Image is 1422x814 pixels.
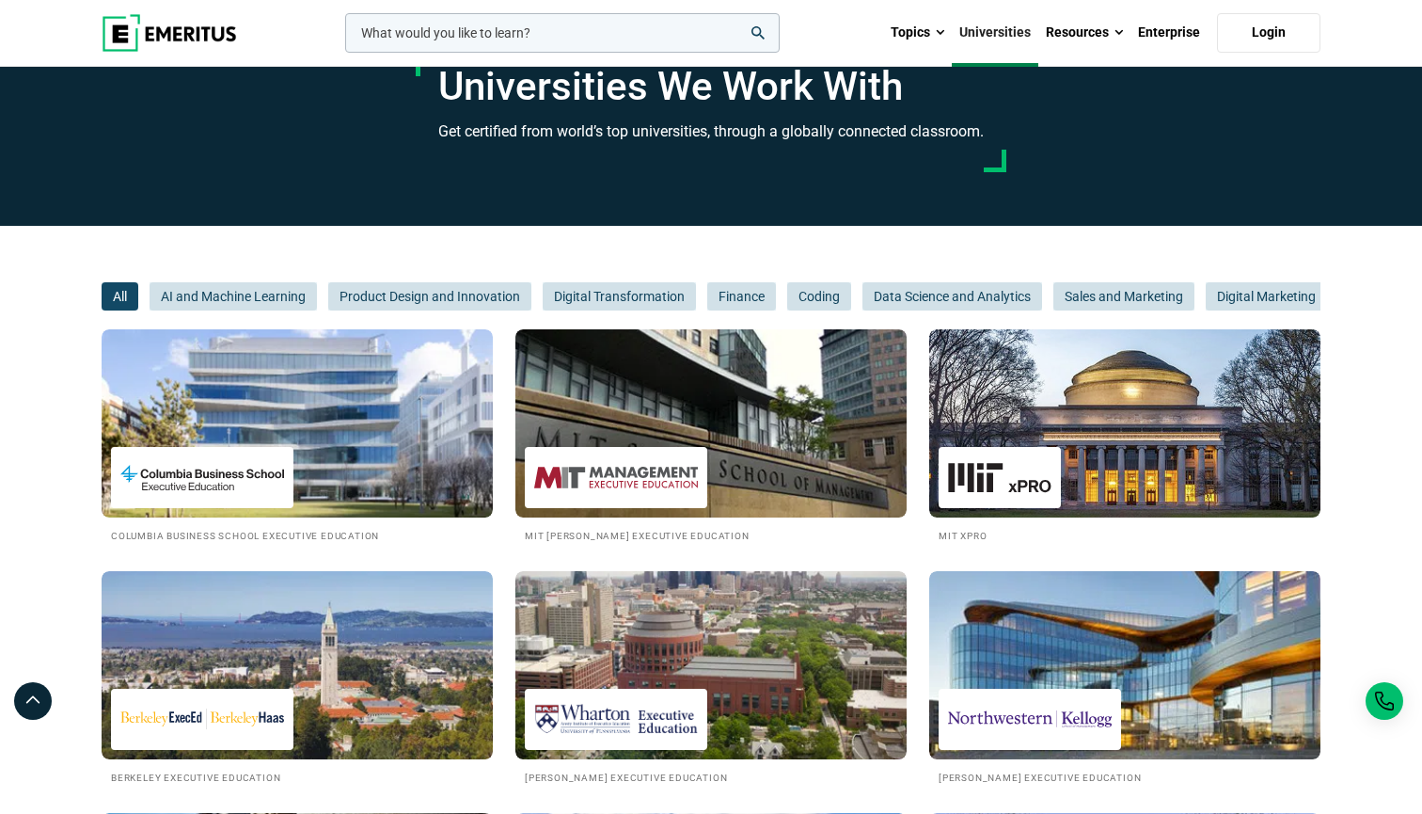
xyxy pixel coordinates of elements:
a: Login [1217,13,1320,53]
a: Universities We Work With Columbia Business School Executive Education Columbia Business School E... [102,329,493,543]
a: Universities We Work With Wharton Executive Education [PERSON_NAME] Executive Education [515,571,907,785]
img: MIT Sloan Executive Education [534,456,698,499]
button: Digital Marketing [1206,282,1327,311]
button: Digital Transformation [543,282,696,311]
img: Universities We Work With [515,571,907,759]
h2: MIT [PERSON_NAME] Executive Education [525,527,897,543]
h2: [PERSON_NAME] Executive Education [525,769,897,785]
button: Sales and Marketing [1053,282,1194,311]
img: Berkeley Executive Education [120,698,284,741]
h2: [PERSON_NAME] Executive Education [939,769,1311,785]
a: Universities We Work With Berkeley Executive Education Berkeley Executive Education [102,571,493,785]
button: Coding [787,282,851,311]
button: Data Science and Analytics [862,282,1042,311]
button: All [102,282,138,311]
h2: Berkeley Executive Education [111,769,483,785]
button: Product Design and Innovation [328,282,531,311]
img: MIT xPRO [948,456,1051,499]
h2: MIT xPRO [939,527,1311,543]
h1: Universities We Work With [438,63,984,110]
img: Universities We Work With [102,329,493,518]
img: Universities We Work With [515,329,907,518]
img: Universities We Work With [929,329,1320,518]
input: woocommerce-product-search-field-0 [345,13,780,53]
h2: Columbia Business School Executive Education [111,527,483,543]
button: AI and Machine Learning [150,282,317,311]
a: Universities We Work With MIT xPRO MIT xPRO [929,329,1320,543]
img: Universities We Work With [102,571,493,759]
img: Wharton Executive Education [534,698,698,741]
h3: Get certified from world’s top universities, through a globally connected classroom. [438,120,984,144]
img: Columbia Business School Executive Education [120,456,284,499]
img: Universities We Work With [929,571,1320,759]
img: Kellogg Executive Education [948,698,1112,741]
button: Finance [707,282,776,311]
a: Universities We Work With Kellogg Executive Education [PERSON_NAME] Executive Education [929,571,1320,785]
a: Universities We Work With MIT Sloan Executive Education MIT [PERSON_NAME] Executive Education [515,329,907,543]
